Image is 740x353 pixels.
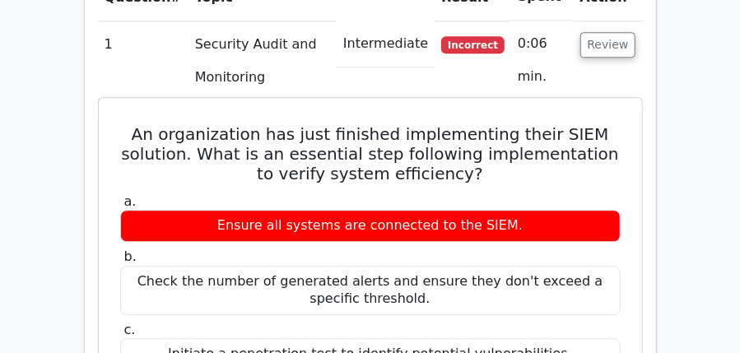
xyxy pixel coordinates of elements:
span: b. [124,248,137,264]
div: Ensure all systems are connected to the SIEM. [120,210,621,242]
td: 0:06 min. [511,21,574,100]
div: Check the number of generated alerts and ensure they don't exceed a specific threshold. [120,266,621,315]
td: 1 [98,21,188,100]
span: c. [124,322,136,337]
h5: An organization has just finished implementing their SIEM solution. What is an essential step fol... [119,124,622,183]
td: Intermediate [337,21,435,67]
button: Review [580,32,636,58]
td: Security Audit and Monitoring [188,21,337,100]
span: a. [124,193,137,209]
span: Incorrect [441,36,505,53]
